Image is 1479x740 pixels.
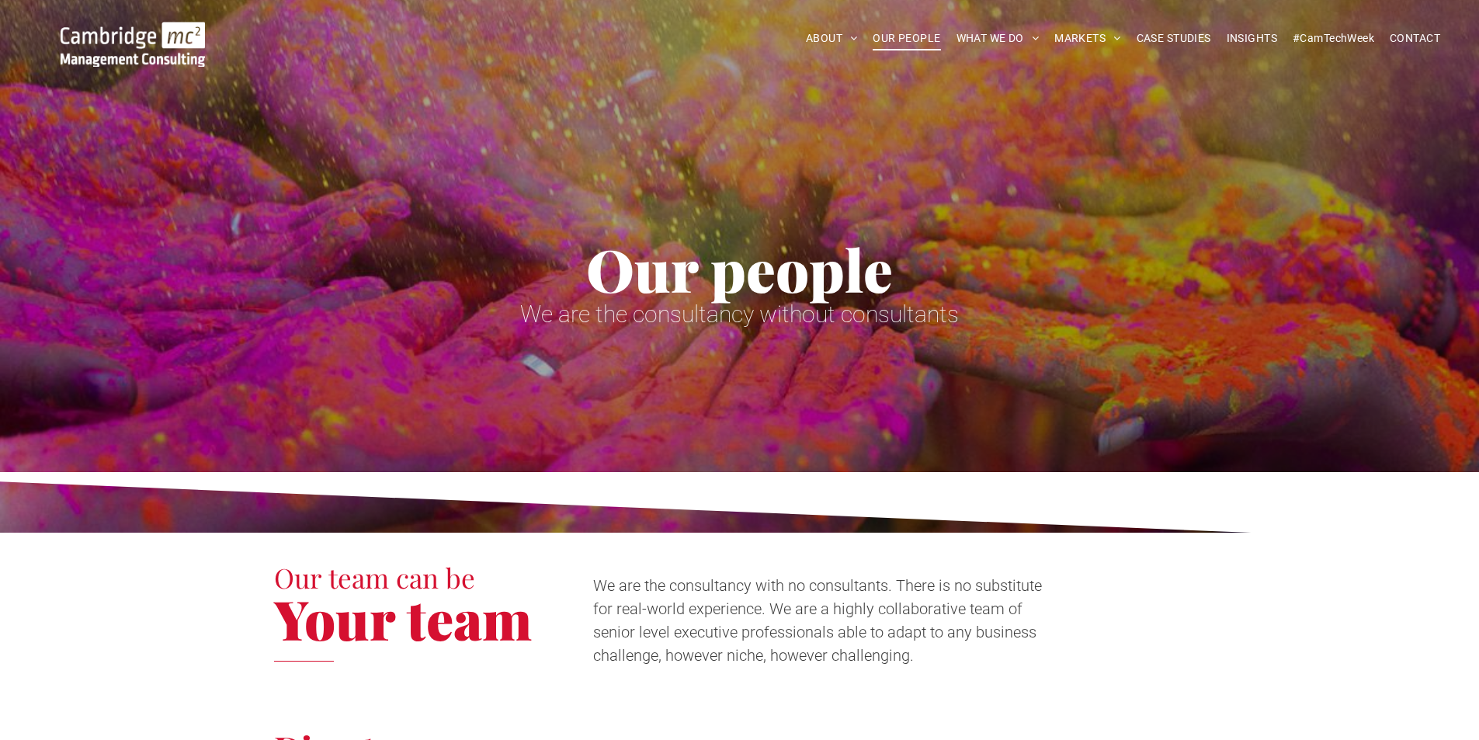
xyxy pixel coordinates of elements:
[1382,26,1448,50] a: CONTACT
[274,559,475,596] span: Our team can be
[593,576,1042,665] span: We are the consultancy with no consultants. There is no substitute for real-world experience. We ...
[1129,26,1219,50] a: CASE STUDIES
[274,582,532,655] span: Your team
[61,22,205,67] img: Cambridge MC Logo
[1047,26,1128,50] a: MARKETS
[520,301,959,328] span: We are the consultancy without consultants
[1285,26,1382,50] a: #CamTechWeek
[865,26,948,50] a: OUR PEOPLE
[586,230,893,307] span: Our people
[798,26,866,50] a: ABOUT
[1219,26,1285,50] a: INSIGHTS
[949,26,1047,50] a: WHAT WE DO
